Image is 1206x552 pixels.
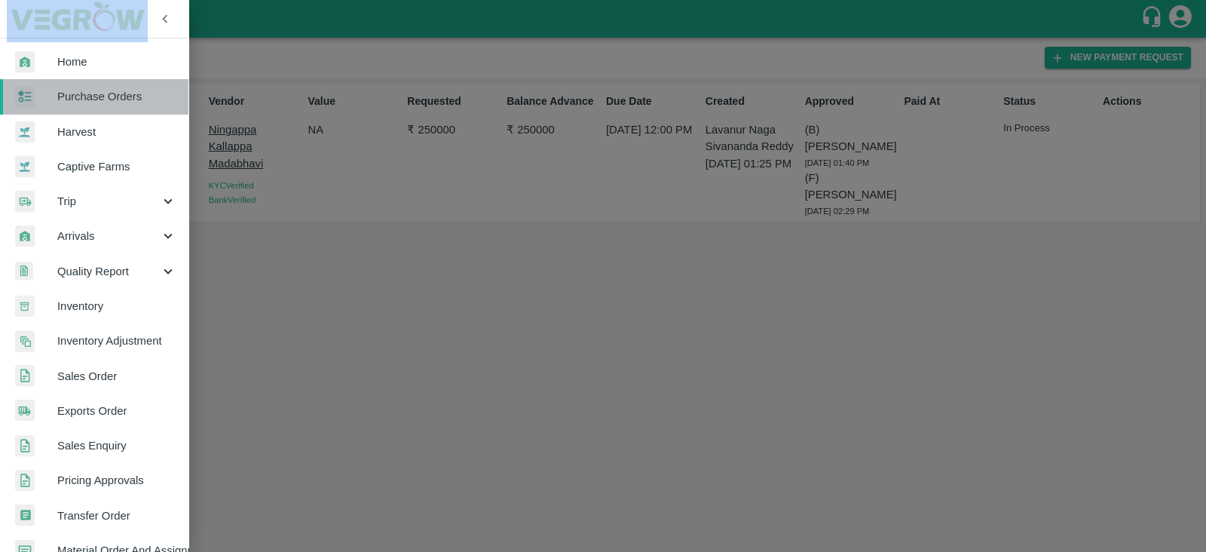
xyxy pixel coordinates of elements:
img: inventory [15,330,35,352]
img: whTransfer [15,504,35,526]
span: Quality Report [57,263,160,280]
span: Inventory [57,298,176,314]
img: sales [15,365,35,387]
img: whArrival [15,225,35,247]
img: harvest [15,121,35,143]
img: whInventory [15,296,35,317]
span: Sales Enquiry [57,437,176,454]
img: sales [15,470,35,492]
span: Purchase Orders [57,88,176,105]
img: reciept [15,86,35,108]
span: Inventory Adjustment [57,333,176,349]
span: Captive Farms [57,158,176,175]
span: Trip [57,193,160,210]
img: qualityReport [15,262,33,281]
img: shipments [15,400,35,422]
span: Arrivals [57,228,160,244]
span: Harvest [57,124,176,140]
img: sales [15,435,35,457]
span: Exports Order [57,403,176,419]
img: harvest [15,155,35,178]
span: Pricing Approvals [57,472,176,489]
img: delivery [15,191,35,213]
span: Transfer Order [57,508,176,524]
span: Home [57,54,176,70]
span: Sales Order [57,368,176,385]
img: whArrival [15,51,35,73]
